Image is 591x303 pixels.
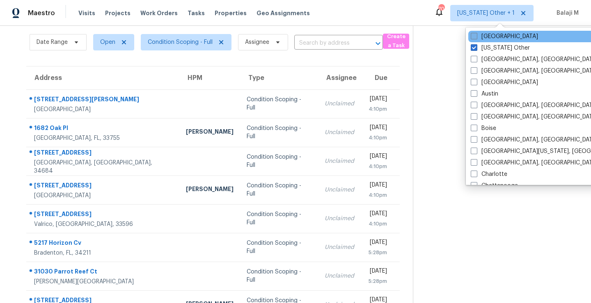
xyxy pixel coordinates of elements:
th: Due [361,66,400,89]
button: Create a Task [383,34,409,49]
label: [GEOGRAPHIC_DATA] [471,78,538,87]
div: Unclaimed [325,214,354,223]
th: Type [240,66,318,89]
div: Condition Scoping - Full [247,153,312,169]
th: HPM [179,66,240,89]
div: Unclaimed [325,243,354,251]
div: [DATE] [367,152,387,162]
span: Balaji M [553,9,579,17]
span: [US_STATE] Other + 1 [457,9,515,17]
div: [GEOGRAPHIC_DATA], FL, 33755 [34,134,173,142]
span: Assignee [245,38,269,46]
span: Properties [215,9,247,17]
div: [DATE] [367,267,387,277]
input: Search by address [294,37,360,50]
div: [GEOGRAPHIC_DATA] [34,105,173,114]
div: [STREET_ADDRESS][PERSON_NAME] [34,95,173,105]
span: Geo Assignments [257,9,310,17]
label: Austin [471,90,498,98]
div: Unclaimed [325,100,354,108]
div: Condition Scoping - Full [247,96,312,112]
div: [DATE] [367,238,387,248]
div: 5217 Horizon Cv [34,239,173,249]
div: [DATE] [367,123,387,134]
div: Condition Scoping - Full [247,124,312,141]
div: Bradenton, FL, 34211 [34,249,173,257]
div: Condition Scoping - Full [247,239,312,255]
div: [STREET_ADDRESS] [34,148,173,159]
div: 4:10pm [367,105,387,113]
span: Work Orders [140,9,178,17]
div: Condition Scoping - Full [247,182,312,198]
span: Projects [105,9,131,17]
div: [GEOGRAPHIC_DATA], [GEOGRAPHIC_DATA], 34684 [34,159,173,175]
label: Chattanooga [471,182,518,190]
div: 4:10pm [367,191,387,199]
div: [PERSON_NAME] [186,128,234,138]
div: [STREET_ADDRESS] [34,181,173,191]
div: 4:10pm [367,134,387,142]
div: Condition Scoping - Full [247,210,312,227]
div: Unclaimed [325,186,354,194]
span: Create a Task [387,32,405,51]
div: [PERSON_NAME] [186,185,234,195]
div: 70 [438,5,444,13]
div: [DATE] [367,210,387,220]
label: Boise [471,124,496,132]
div: 31030 Parrot Reef Ct [34,267,173,278]
span: Maestro [28,9,55,17]
div: 4:10pm [367,220,387,228]
div: [DATE] [367,181,387,191]
div: [STREET_ADDRESS] [34,210,173,220]
div: Unclaimed [325,157,354,165]
label: [US_STATE] Other [471,44,530,52]
div: 4:10pm [367,162,387,171]
th: Assignee [318,66,361,89]
span: Tasks [188,10,205,16]
div: 5:28pm [367,248,387,257]
button: Open [372,38,384,49]
div: [DATE] [367,95,387,105]
div: Unclaimed [325,128,354,137]
div: Valrico, [GEOGRAPHIC_DATA], 33596 [34,220,173,228]
span: Condition Scoping - Full [148,38,213,46]
div: 5:28pm [367,277,387,285]
div: [GEOGRAPHIC_DATA] [34,191,173,200]
label: [GEOGRAPHIC_DATA] [471,32,538,41]
div: 1682 Oak Pl [34,124,173,134]
div: Condition Scoping - Full [247,268,312,284]
span: Visits [78,9,95,17]
label: Charlotte [471,170,507,178]
span: Open [100,38,115,46]
span: Date Range [37,38,68,46]
div: [PERSON_NAME][GEOGRAPHIC_DATA] [34,278,173,286]
div: Unclaimed [325,272,354,280]
th: Address [26,66,179,89]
